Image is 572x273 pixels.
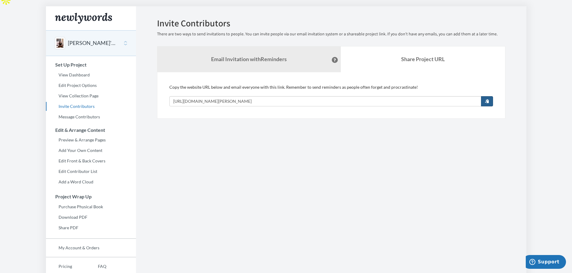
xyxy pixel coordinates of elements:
h3: Edit & Arrange Content [46,127,136,133]
img: Newlywords logo [55,13,112,24]
a: Edit Contributor List [46,167,136,176]
h3: Project Wrap Up [46,194,136,199]
a: Edit Project Options [46,81,136,90]
a: FAQ [85,262,106,271]
iframe: Opens a widget where you can chat to one of our agents [526,255,566,270]
a: Download PDF [46,213,136,222]
strong: Email Invitation with Reminders [211,56,287,62]
a: View Collection Page [46,91,136,100]
div: Copy the website URL below and email everyone with this link. Remember to send reminders as peopl... [169,84,493,106]
a: Share PDF [46,223,136,232]
a: Edit Front & Back Covers [46,156,136,165]
h3: Set Up Project [46,62,136,67]
a: Invite Contributors [46,102,136,111]
a: Pricing [46,262,85,271]
a: Add a Word Cloud [46,177,136,186]
a: My Account & Orders [46,243,136,252]
h2: Invite Contributors [157,18,505,28]
a: Add Your Own Content [46,146,136,155]
a: Purchase Physical Book [46,202,136,211]
a: Newlywords logo [46,6,136,30]
a: View Dashboard [46,70,136,79]
b: Share Project URL [401,56,445,62]
a: Message Contributors [46,112,136,121]
a: Preview & Arrange Pages [46,135,136,144]
p: There are two ways to send invitations to people. You can invite people via our email invitation ... [157,31,505,37]
button: [PERSON_NAME]'s Birthday Book of Memories [68,39,117,47]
